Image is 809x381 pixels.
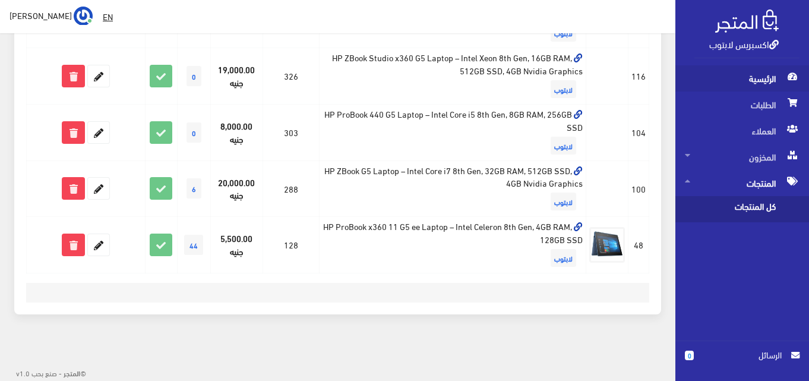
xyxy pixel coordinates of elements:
span: 6 [187,178,201,199]
span: لابتوب [551,137,576,155]
td: HP ZBook Studio x360 G5 Laptop – Intel Xeon 8th Gen, 16GB RAM, 512GB SSD, 4GB Nvidia Graphics [319,48,586,105]
span: الرسائل [703,348,782,361]
img: . [715,10,779,33]
span: المنتجات [685,170,799,196]
td: 20,000.00 جنيه [210,160,263,217]
span: الرئيسية [685,65,799,92]
a: المخزون [675,144,809,170]
span: لابتوب [551,80,576,98]
span: 0 [187,122,201,143]
td: HP ProBook 440 G5 Laptop – Intel Core i5 8th Gen, 8GB RAM, 256GB SSD [319,104,586,160]
td: 104 [628,104,649,160]
span: لابتوب [551,193,576,210]
a: المنتجات [675,170,809,196]
a: 0 الرسائل [685,348,799,374]
td: 303 [263,104,320,160]
img: ... [74,7,93,26]
a: العملاء [675,118,809,144]
td: 5,500.00 جنيه [210,217,263,273]
td: HP ZBook G5 Laptop – Intel Core i7 8th Gen, 32GB RAM, 512GB SSD, 4GB Nvidia Graphics [319,160,586,217]
td: 48 [628,217,649,273]
td: 116 [628,48,649,105]
u: EN [103,9,113,24]
span: 44 [184,235,203,255]
td: 19,000.00 جنيه [210,48,263,105]
span: 0 [685,351,694,360]
span: كل المنتجات [685,196,775,222]
td: 100 [628,160,649,217]
a: اكسبريس لابتوب [709,35,779,52]
a: ... [PERSON_NAME] [10,6,93,25]
td: 8,000.00 جنيه [210,104,263,160]
span: - صنع بحب v1.0 [16,366,62,379]
img: hp-probook-g5-11-x360-ee.jpg [589,227,625,263]
a: الطلبات [675,92,809,118]
iframe: Drift Widget Chat Controller [14,300,59,345]
span: الطلبات [685,92,799,118]
div: © [5,365,86,380]
a: EN [98,6,118,27]
td: HP ProBook x360 11 G5 ee Laptop – Intel Celeron 8th Gen, 4GB RAM, 128GB SSD [319,217,586,273]
td: 288 [263,160,320,217]
strong: المتجر [64,367,80,378]
a: كل المنتجات [675,196,809,222]
td: 128 [263,217,320,273]
span: المخزون [685,144,799,170]
td: 326 [263,48,320,105]
span: لابتوب [551,249,576,267]
span: [PERSON_NAME] [10,8,72,23]
a: الرئيسية [675,65,809,92]
span: العملاء [685,118,799,144]
span: 0 [187,66,201,86]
